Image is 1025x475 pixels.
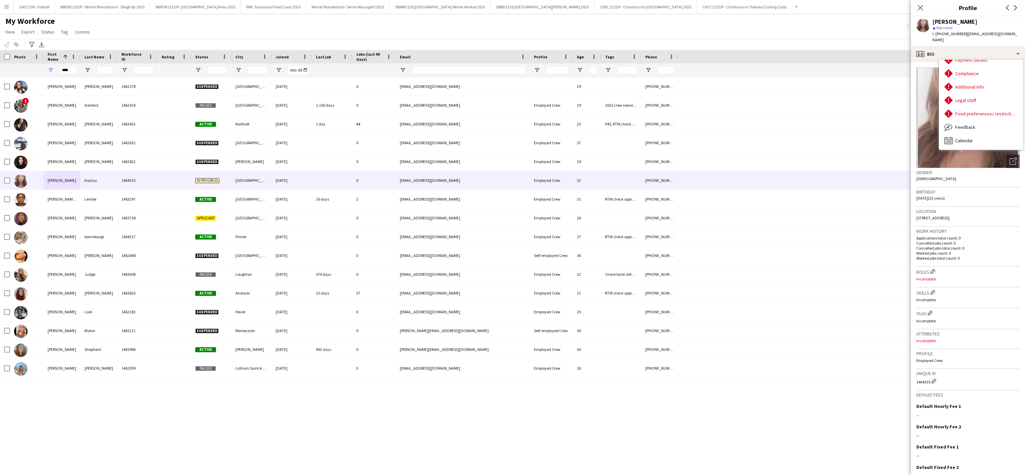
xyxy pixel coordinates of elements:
div: [DATE] [272,303,312,321]
div: 22 [573,265,601,283]
div: Self-employed Crew [530,321,573,340]
div: 26 [573,209,601,227]
div: 0 [352,340,396,359]
div: [PHONE_NUMBER] [641,359,679,377]
span: Email [400,54,411,59]
div: 37 [352,284,396,302]
img: Sophie Makin [14,325,28,338]
p: Cancelled jobs total count: 0 [916,246,1020,251]
div: 21 [573,284,601,302]
div: 1463297 [117,190,158,208]
div: [PHONE_NUMBER] [641,340,679,359]
img: Sophie Shepherd [14,344,28,357]
div: [DATE] [272,96,312,114]
div: 1464335 [117,171,158,190]
span: View [5,29,15,35]
span: Workforce ID [121,52,146,62]
div: [PERSON_NAME] [44,96,80,114]
div: Employed Crew [530,190,573,208]
div: [EMAIL_ADDRESS][DOMAIN_NAME] [396,115,530,133]
div: 1463984 [117,340,158,359]
span: Active [195,197,216,202]
div: [PERSON_NAME] [44,265,80,283]
div: [EMAIL_ADDRESS][DOMAIN_NAME] [396,209,530,227]
button: Open Filter Menu [400,67,406,73]
button: Open Filter Menu [577,67,583,73]
div: [PERSON_NAME] [44,340,80,359]
div: [DATE] [272,284,312,302]
p: Incomplete [916,297,1020,302]
div: 570 days [312,265,352,283]
span: Status [41,29,54,35]
div: 0 [352,209,396,227]
div: Check bank details, Orbit, TUPE [601,265,641,283]
img: Sophie Judge [14,268,28,282]
button: Open Filter Menu [605,67,611,73]
span: Last Name [85,54,104,59]
div: 27 [573,227,601,246]
div: [PERSON_NAME] [44,115,80,133]
div: 1462914 [117,96,158,114]
div: 36 [573,246,601,265]
div: 1463211 [117,321,158,340]
div: [DATE] [272,171,312,190]
div: 0 [352,265,396,283]
button: SBBH1125/[GEOGRAPHIC_DATA][PERSON_NAME] 2025 [491,0,595,13]
div: Employed Crew [530,171,573,190]
div: [DATE] [272,340,312,359]
span: Suspended [195,159,219,164]
input: Email Filter Input [412,66,526,74]
div: [EMAIL_ADDRESS][DOMAIN_NAME] [396,152,530,171]
button: CHEL1125/P - Christmas In [GEOGRAPHIC_DATA] 2025 [595,0,697,13]
div: Northolt [231,115,272,133]
div: [PERSON_NAME] [80,77,117,96]
div: [PERSON_NAME] [PERSON_NAME] [44,190,80,208]
div: [PHONE_NUMBER] [641,152,679,171]
div: 1462498 [117,246,158,265]
img: Sophie Keable [14,287,28,301]
input: Phone Filter Input [657,66,675,74]
span: Paused [195,103,216,108]
div: 0 [352,227,396,246]
span: Tags [605,54,614,59]
input: Tags Filter Input [617,66,637,74]
input: First Name Filter Input [60,66,76,74]
div: [PERSON_NAME] [231,340,272,359]
img: Sophia Kaytaz [14,174,28,188]
button: Winter Wonderland- Senior ManagerS 2025 [306,0,390,13]
div: [PHONE_NUMBER] [641,96,679,114]
span: Payment details [955,57,987,63]
img: Sophia Kar-Miller [14,118,28,131]
img: Sophie Gowen [14,250,28,263]
div: Kaytaz [80,171,117,190]
h3: Skills [916,289,1020,296]
span: Active [195,291,216,296]
div: Lytham Saint Annes [231,359,272,377]
img: Crew avatar or photo [916,67,1020,168]
div: [GEOGRAPHIC_DATA] [231,134,272,152]
span: Compliance [955,70,979,76]
input: Last Name Filter Input [97,66,113,74]
span: Last job [316,54,331,59]
app-action-btn: Advanced filters [28,41,36,49]
div: 1464317 [117,227,158,246]
div: [PERSON_NAME] [44,227,80,246]
div: P45, RTW check approved [601,115,641,133]
img: Sophia Naomi Lembe [14,193,28,207]
div: Hever [231,303,272,321]
div: Legal stuff [939,94,1023,107]
h3: Tags [916,310,1020,317]
span: Export [21,29,35,35]
div: [PERSON_NAME] [80,246,117,265]
div: 29 [573,77,601,96]
span: Feedback [955,124,975,130]
div: [GEOGRAPHIC_DATA] [231,190,272,208]
app-action-btn: Export XLSX [38,41,46,49]
div: [PERSON_NAME] [44,134,80,152]
div: RTW check approved [601,227,641,246]
span: Suspended [195,253,219,258]
h3: Gender [916,169,1020,175]
div: 32 [573,171,601,190]
button: SBWM1125/[GEOGRAPHIC_DATA] Winter Market 2025 [390,0,491,13]
div: [PERSON_NAME] [80,115,117,133]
